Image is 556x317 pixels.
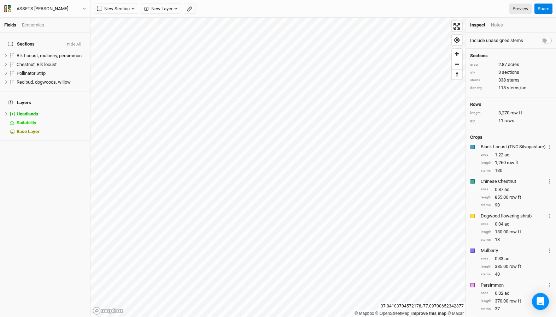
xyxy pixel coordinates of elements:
button: Shortcut: M [184,4,195,14]
div: stems [481,168,491,173]
div: 90 [481,202,552,208]
div: Base Layer [17,129,86,134]
span: Reset bearing to north [452,70,462,79]
div: qty [470,118,495,124]
a: Mapbox logo [93,307,124,315]
span: Zoom out [452,59,462,69]
div: 11 [470,118,552,124]
div: 0.32 [481,290,552,297]
div: area [470,62,495,67]
button: Find my location [452,35,462,45]
div: stems [481,237,491,243]
div: Open Intercom Messenger [532,293,549,310]
button: Zoom in [452,49,462,59]
span: Sections [8,41,35,47]
div: 385.00 [481,263,552,270]
div: Black Locust (TNC Silvopasture) [481,144,546,150]
div: Suitability [17,120,86,126]
div: Headlands [17,111,86,117]
div: 338 [470,77,552,83]
div: 1,260 [481,160,552,166]
div: 37.04103704572178 , -77.09700652342877 [379,303,466,310]
span: row ft [509,298,521,304]
div: area [481,152,491,157]
a: Maxar [447,311,464,316]
a: Improve this map [411,311,446,316]
button: Enter fullscreen [452,21,462,31]
div: length [481,264,491,269]
span: sections [502,69,519,76]
h4: Rows [470,102,552,107]
span: Suitability [17,120,36,125]
a: OpenStreetMap [375,311,410,316]
div: stems [481,203,491,208]
button: Crop Usage [547,212,552,220]
span: Blk Locust, mulberry, persimmon [17,53,82,58]
div: Chinese Chestnut [481,178,546,185]
span: row ft [510,110,522,116]
div: 13 [481,237,552,243]
div: Mulberry [481,247,546,254]
div: ASSETS [PERSON_NAME] [17,5,68,12]
span: row ft [507,160,519,166]
div: length [470,110,495,116]
button: Crop Usage [547,246,552,255]
div: length [481,299,491,304]
div: length [481,160,491,166]
div: Persimmon [481,282,546,288]
a: Fields [4,22,16,28]
a: Preview [509,4,532,14]
div: 118 [470,85,552,91]
button: New Section [94,4,138,14]
div: density [470,85,495,91]
div: ASSETS Bugg [17,5,68,12]
div: 3,270 [470,110,552,116]
div: 0.87 [481,186,552,193]
button: Crop Usage [547,281,552,289]
div: Dogwood flowering shrub [481,213,546,219]
button: Crop Usage [547,177,552,185]
div: 3 [470,69,552,76]
div: area [481,187,491,192]
div: 37 [481,306,552,312]
div: length [481,195,491,200]
div: Red bud, dogwoods, willow [17,79,86,85]
div: Blk Locust, mulberry, persimmon [17,53,86,59]
div: Inspect [470,22,485,28]
span: Red bud, dogwoods, willow [17,79,71,85]
div: Pollinator Strip [17,71,86,76]
span: ac [504,152,509,158]
div: Chestnut, Blk locust [17,62,86,67]
span: stems [507,77,520,83]
span: New Section [97,5,130,12]
div: area [481,291,491,296]
h4: Sections [470,53,552,59]
button: Reset bearing to north [452,69,462,79]
button: New Layer [141,4,181,14]
h4: Crops [470,134,482,140]
span: ac [504,256,509,262]
span: row ft [509,229,521,235]
div: 2.87 [470,61,552,68]
span: ac [504,290,509,297]
label: Include unassigned stems [470,37,523,44]
button: Share [534,4,552,14]
button: Hide All [66,42,82,47]
div: stems [481,306,491,312]
div: 40 [481,271,552,277]
span: ac [504,221,509,227]
span: New Layer [144,5,172,12]
span: Chestnut, Blk locust [17,62,57,67]
div: area [481,221,491,227]
span: Pollinator Strip [17,71,46,76]
div: Notes [491,22,503,28]
button: Crop Usage [547,143,552,151]
a: Mapbox [355,311,374,316]
div: 370.00 [481,298,552,304]
h4: Layers [4,96,86,110]
div: 130 [481,167,552,174]
div: 0.33 [481,256,552,262]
